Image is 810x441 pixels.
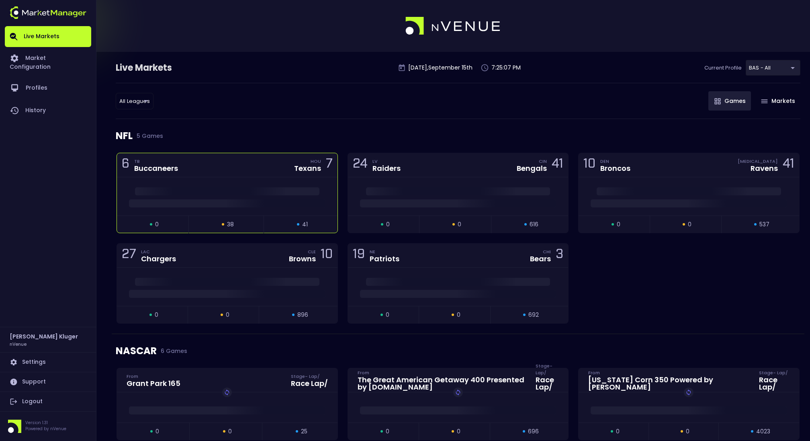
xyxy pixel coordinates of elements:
[10,332,78,341] h2: [PERSON_NAME] Kluger
[122,248,136,263] div: 27
[127,373,180,379] div: From
[5,353,91,372] a: Settings
[688,220,691,229] span: 0
[746,60,800,76] div: BAS - All
[155,220,159,229] span: 0
[291,380,328,387] div: Race Lap /
[708,91,751,111] button: Games
[685,389,692,396] img: replayImg
[10,6,86,19] img: logo
[134,165,178,172] div: Buccaneers
[302,220,308,229] span: 41
[370,255,399,263] div: Patriots
[5,26,91,47] a: Live Markets
[358,376,526,391] div: The Great American Getaway 400 Presented by [DOMAIN_NAME]
[552,158,563,172] div: 41
[116,93,153,109] div: BAS - All
[353,248,365,263] div: 19
[530,255,551,263] div: Bears
[751,165,778,172] div: Ravens
[5,420,91,433] div: Version 1.31Powered by nVenue
[5,47,91,77] a: Market Configuration
[133,133,163,139] span: 5 Games
[321,248,333,263] div: 10
[756,427,770,436] span: 4023
[761,99,768,103] img: gameIcon
[386,427,389,436] span: 0
[155,427,159,436] span: 0
[759,369,790,376] div: Stage - Lap /
[5,372,91,392] a: Support
[25,420,66,426] p: Version 1.31
[116,119,800,153] div: NFL
[530,220,538,229] span: 616
[600,165,630,172] div: Broncos
[157,348,187,354] span: 6 Games
[528,311,539,319] span: 692
[326,158,333,172] div: 7
[759,376,790,391] div: Race Lap /
[155,311,158,319] span: 0
[455,389,461,396] img: replayImg
[358,369,526,376] div: From
[10,341,27,347] h3: nVenue
[539,158,547,164] div: CIN
[227,220,234,229] span: 38
[617,220,620,229] span: 0
[386,220,390,229] span: 0
[600,158,630,164] div: DEN
[528,427,539,436] span: 696
[134,158,178,164] div: TB
[536,376,559,391] div: Race Lap /
[122,158,129,172] div: 6
[457,311,460,319] span: 0
[686,427,689,436] span: 0
[783,158,794,172] div: 41
[457,427,460,436] span: 0
[372,165,401,172] div: Raiders
[491,64,521,72] p: 7:25:07 PM
[224,389,230,396] img: replayImg
[25,426,66,432] p: Powered by nVenue
[405,17,501,35] img: logo
[714,98,721,105] img: gameIcon
[370,248,399,255] div: NE
[583,158,595,172] div: 10
[297,311,308,319] span: 896
[5,99,91,122] a: History
[372,158,401,164] div: LV
[141,255,176,263] div: Chargers
[408,64,472,72] p: [DATE] , September 15 th
[226,311,229,319] span: 0
[5,392,91,411] a: Logout
[556,248,563,263] div: 3
[116,334,800,368] div: NASCAR
[755,91,800,111] button: Markets
[308,248,316,255] div: CLE
[289,255,316,263] div: Browns
[458,220,461,229] span: 0
[5,77,91,99] a: Profiles
[704,64,742,72] p: Current Profile
[588,376,749,391] div: [US_STATE] Corn 350 Powered by [PERSON_NAME]
[386,311,389,319] span: 0
[759,220,769,229] span: 537
[536,369,559,376] div: Stage - Lap /
[543,248,551,255] div: CHI
[141,248,176,255] div: LAC
[588,369,749,376] div: From
[291,373,328,379] div: Stage - Lap /
[616,427,620,436] span: 0
[228,427,232,436] span: 0
[311,158,321,164] div: HOU
[517,165,547,172] div: Bengals
[738,158,778,164] div: [MEDICAL_DATA]
[301,427,307,436] span: 25
[353,158,368,172] div: 24
[294,165,321,172] div: Texans
[127,380,180,387] div: Grant Park 165
[116,62,214,74] div: Live Markets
